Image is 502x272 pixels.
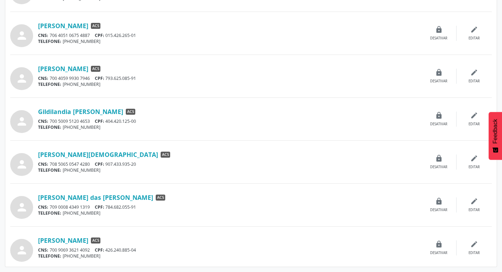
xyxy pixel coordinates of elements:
[470,240,478,248] i: edit
[38,247,421,253] div: 700 9069 3621 4092 426.240.885-04
[38,124,421,130] div: [PHONE_NUMBER]
[435,197,443,205] i: lock
[38,161,48,167] span: CNS:
[38,167,61,173] span: TELEFONE:
[470,26,478,33] i: edit
[430,79,447,84] div: Desativar
[470,69,478,76] i: edit
[38,81,421,87] div: [PHONE_NUMBER]
[95,204,104,210] span: CPF:
[16,29,28,42] i: person
[38,167,421,173] div: [PHONE_NUMBER]
[38,75,48,81] span: CNS:
[469,122,480,127] div: Editar
[91,66,100,72] span: ACS
[156,195,165,201] span: ACS
[38,194,153,201] a: [PERSON_NAME] das [PERSON_NAME]
[469,251,480,255] div: Editar
[95,118,104,124] span: CPF:
[95,75,104,81] span: CPF:
[430,165,447,170] div: Desativar
[38,32,48,38] span: CNS:
[489,112,502,160] button: Feedback - Mostrar pesquisa
[95,161,104,167] span: CPF:
[38,151,158,158] a: [PERSON_NAME][DEMOGRAPHIC_DATA]
[91,23,100,29] span: ACS
[16,158,28,171] i: person
[435,154,443,162] i: lock
[38,118,48,124] span: CNS:
[38,124,61,130] span: TELEFONE:
[38,38,61,44] span: TELEFONE:
[38,247,48,253] span: CNS:
[38,253,61,259] span: TELEFONE:
[38,204,421,210] div: 709 0008 4349 1319 784.682.055-91
[430,36,447,41] div: Desativar
[38,75,421,81] div: 700 4059 9930 7946 793.625.085-91
[16,201,28,214] i: person
[38,108,123,115] a: Gildilandia [PERSON_NAME]
[469,79,480,84] div: Editar
[95,32,104,38] span: CPF:
[492,119,498,144] span: Feedback
[38,81,61,87] span: TELEFONE:
[38,65,88,72] a: [PERSON_NAME]
[38,210,421,216] div: [PHONE_NUMBER]
[16,72,28,85] i: person
[470,197,478,205] i: edit
[161,152,170,158] span: ACS
[38,161,421,167] div: 708 5065 0547 4280 907.433.935-20
[95,247,104,253] span: CPF:
[469,165,480,170] div: Editar
[38,236,88,244] a: [PERSON_NAME]
[38,32,421,38] div: 706 4051 0675 4887 015.426.265-01
[470,154,478,162] i: edit
[470,112,478,119] i: edit
[435,69,443,76] i: lock
[435,26,443,33] i: lock
[38,38,421,44] div: [PHONE_NUMBER]
[16,244,28,257] i: person
[91,238,100,244] span: ACS
[38,22,88,30] a: [PERSON_NAME]
[430,208,447,213] div: Desativar
[435,112,443,119] i: lock
[435,240,443,248] i: lock
[16,115,28,128] i: person
[38,210,61,216] span: TELEFONE:
[38,204,48,210] span: CNS:
[469,36,480,41] div: Editar
[38,253,421,259] div: [PHONE_NUMBER]
[38,118,421,124] div: 700 5009 5120 4653 404.420.125-00
[430,251,447,255] div: Desativar
[126,109,135,115] span: ACS
[430,122,447,127] div: Desativar
[469,208,480,213] div: Editar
